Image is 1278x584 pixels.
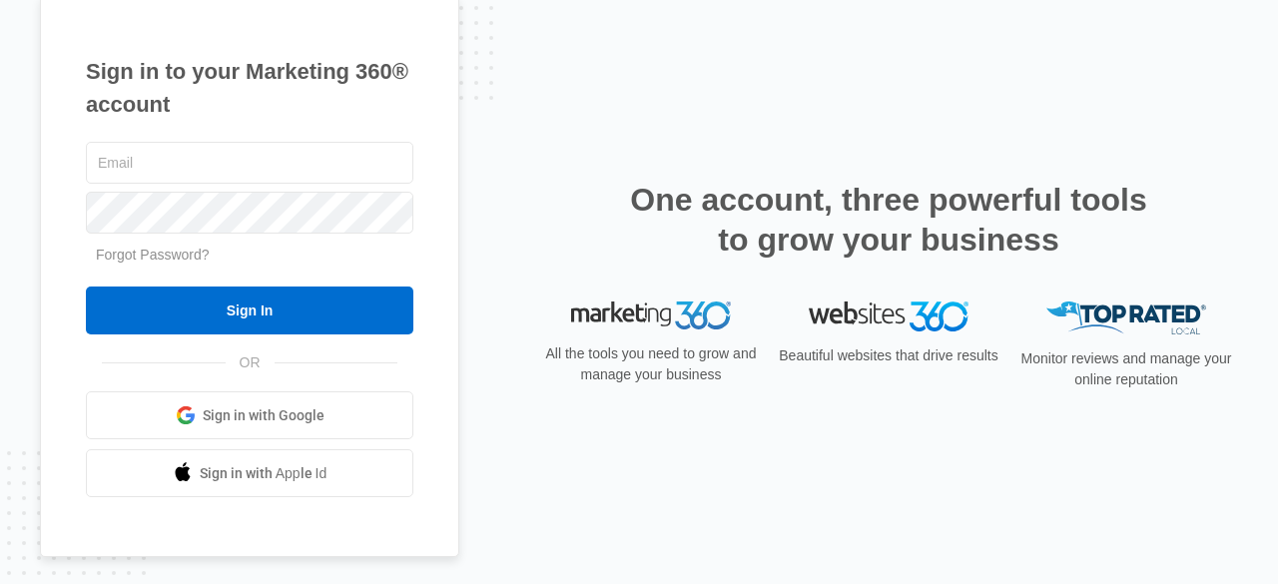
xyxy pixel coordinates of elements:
[624,180,1153,260] h2: One account, three powerful tools to grow your business
[1014,348,1238,390] p: Monitor reviews and manage your online reputation
[86,449,413,497] a: Sign in with Apple Id
[203,405,324,426] span: Sign in with Google
[571,301,731,329] img: Marketing 360
[539,343,763,385] p: All the tools you need to grow and manage your business
[86,391,413,439] a: Sign in with Google
[86,287,413,334] input: Sign In
[1046,301,1206,334] img: Top Rated Local
[96,247,210,263] a: Forgot Password?
[86,142,413,184] input: Email
[809,301,968,330] img: Websites 360
[226,352,275,373] span: OR
[86,55,413,121] h1: Sign in to your Marketing 360® account
[777,345,1000,366] p: Beautiful websites that drive results
[200,463,327,484] span: Sign in with Apple Id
